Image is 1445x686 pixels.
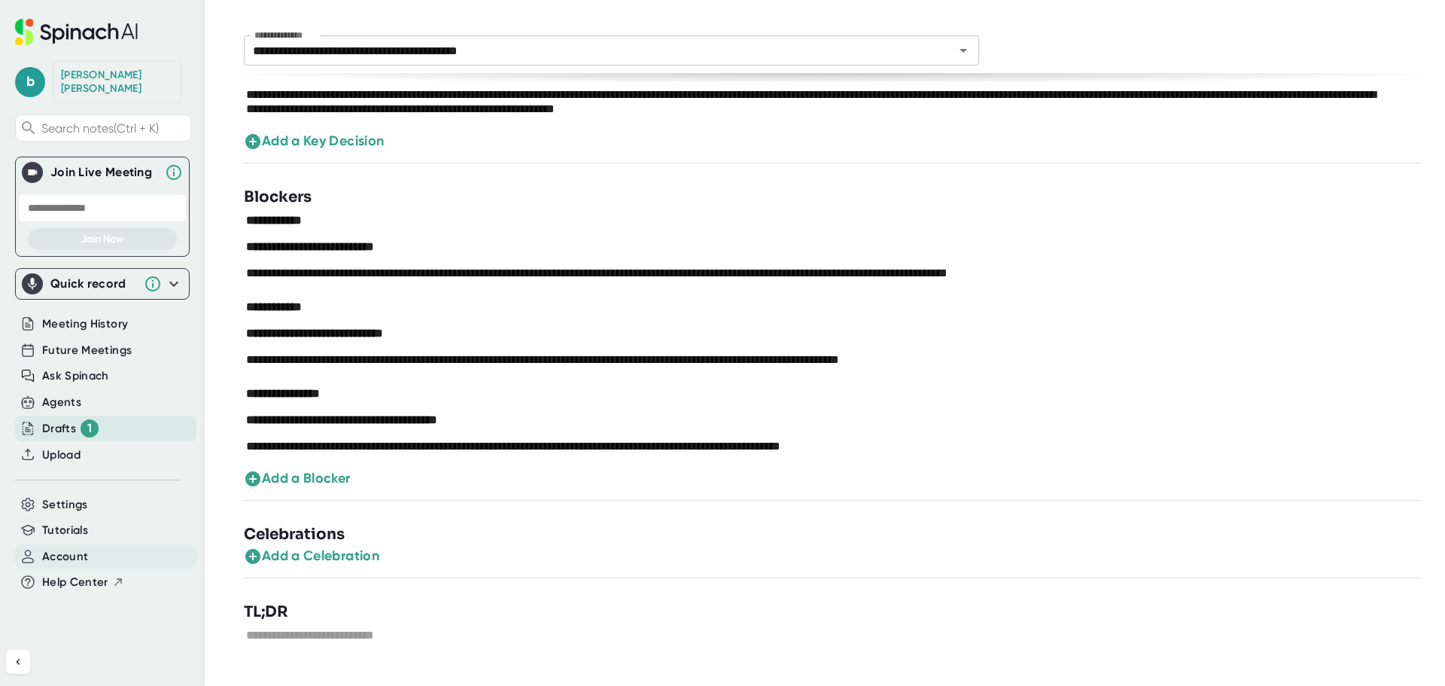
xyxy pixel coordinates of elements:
[42,447,81,464] button: Upload
[244,131,384,151] button: Add a Key Decision
[42,496,88,514] button: Settings
[22,269,183,299] div: Quick record
[244,468,351,489] button: Add a Blocker
[244,601,288,623] h3: TL;DR
[42,419,99,438] button: Drafts 1
[28,228,177,250] button: Join Now
[22,157,183,188] div: Join Live MeetingJoin Live Meeting
[42,574,124,591] button: Help Center
[244,523,345,546] h3: Celebrations
[42,419,99,438] div: Drafts
[42,522,88,539] button: Tutorials
[244,186,312,209] h3: Blockers
[953,40,974,61] button: Open
[42,342,132,359] button: Future Meetings
[42,394,81,411] button: Agents
[42,316,128,333] button: Meeting History
[41,121,187,136] span: Search notes (Ctrl + K)
[244,546,379,566] button: Add a Celebration
[81,233,124,245] span: Join Now
[6,650,30,674] button: Collapse sidebar
[81,419,99,438] div: 1
[61,69,174,95] div: Byron Abels-Smit
[42,574,108,591] span: Help Center
[42,548,88,566] button: Account
[50,165,157,180] div: Join Live Meeting
[25,165,40,180] img: Join Live Meeting
[15,67,45,97] span: b
[42,367,109,385] button: Ask Spinach
[50,276,136,291] div: Quick record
